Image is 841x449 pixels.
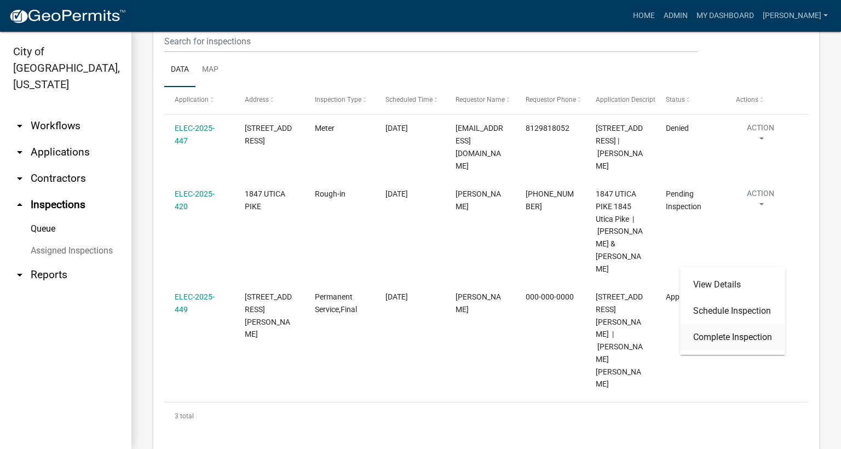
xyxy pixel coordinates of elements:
[245,96,269,103] span: Address
[315,124,335,133] span: Meter
[680,267,785,355] div: Action
[456,96,505,103] span: Requestor Name
[666,189,701,211] span: Pending Inspection
[13,172,26,185] i: arrow_drop_down
[585,87,655,113] datatable-header-cell: Application Description
[526,292,574,301] span: 000-000-0000
[164,53,195,88] a: Data
[315,96,361,103] span: Inspection Type
[13,198,26,211] i: arrow_drop_up
[456,124,503,170] span: Stevegream4@gmail.com
[680,298,785,324] a: Schedule Inspection
[445,87,515,113] datatable-header-cell: Requestor Name
[175,96,209,103] span: Application
[526,124,569,133] span: 8129818052
[526,189,574,211] span: 812-704-6877
[758,5,832,26] a: [PERSON_NAME]
[596,189,643,273] span: 1847 UTICA PIKE 1845 Utica Pike | Kellems Brent & Dana
[385,122,435,135] div: [DATE]
[375,87,445,113] datatable-header-cell: Scheduled Time
[515,87,585,113] datatable-header-cell: Requestor Phone
[304,87,375,113] datatable-header-cell: Inspection Type
[725,87,796,113] datatable-header-cell: Actions
[736,96,758,103] span: Actions
[175,189,215,211] a: ELEC-2025-420
[736,122,785,149] button: Action
[666,124,689,133] span: Denied
[526,96,576,103] span: Requestor Phone
[315,189,345,198] span: Rough-in
[655,87,725,113] datatable-header-cell: Status
[680,272,785,298] a: View Details
[164,402,808,430] div: 3 total
[13,268,26,281] i: arrow_drop_down
[680,324,785,350] a: Complete Inspection
[666,292,699,301] span: Approved
[234,87,304,113] datatable-header-cell: Address
[596,292,643,388] span: 1016 MORRIS AVENUE | Nevitt Ethan Joshua
[736,188,785,215] button: Action
[666,96,685,103] span: Status
[659,5,692,26] a: Admin
[175,124,215,145] a: ELEC-2025-447
[175,292,215,314] a: ELEC-2025-449
[596,124,643,170] span: 2317 EAST 10TH STREET 2317 E 10TH ST., LOT 43 | Leftwitch James H Trustee
[13,146,26,159] i: arrow_drop_down
[456,189,501,211] span: Josh Walker
[385,96,433,103] span: Scheduled Time
[385,188,435,200] div: [DATE]
[456,292,501,314] span: Ariel
[692,5,758,26] a: My Dashboard
[245,189,285,211] span: 1847 UTICA PIKE
[245,124,292,145] span: 2317 EAST 10TH STREET
[315,292,357,314] span: Permanent Service,Final
[596,96,665,103] span: Application Description
[164,30,698,53] input: Search for inspections
[195,53,225,88] a: Map
[13,119,26,133] i: arrow_drop_down
[385,291,435,303] div: [DATE]
[164,87,234,113] datatable-header-cell: Application
[245,292,292,338] span: 1016 MORRIS AVENUE
[629,5,659,26] a: Home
